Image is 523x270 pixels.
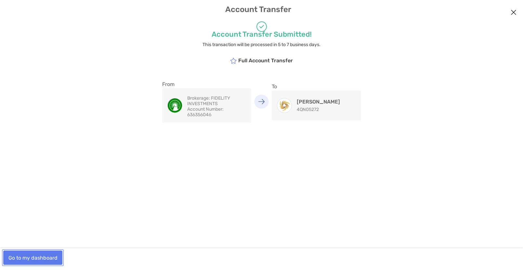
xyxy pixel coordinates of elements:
h4: [PERSON_NAME] [297,99,340,105]
img: image [168,98,182,113]
h4: Account Transfer Submitted! [98,30,425,39]
img: Roth IRA [277,98,292,113]
h6: This transaction will be processed in 5 to 7 business days. [98,42,425,47]
p: 636356046 [187,106,246,117]
span: Account Number: [187,106,224,112]
p: FIDELITY INVESTMENTS [187,95,246,106]
img: Icon arrow [258,99,265,104]
h5: Full Account Transfer [230,57,293,64]
p: To [272,82,361,91]
span: Brokerage: [187,95,210,101]
p: 4QN05272 [297,107,340,112]
button: Go to my dashboard [3,251,62,265]
p: From [162,80,252,88]
button: Close modal [509,8,518,18]
h4: Account Transfer [6,5,517,14]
